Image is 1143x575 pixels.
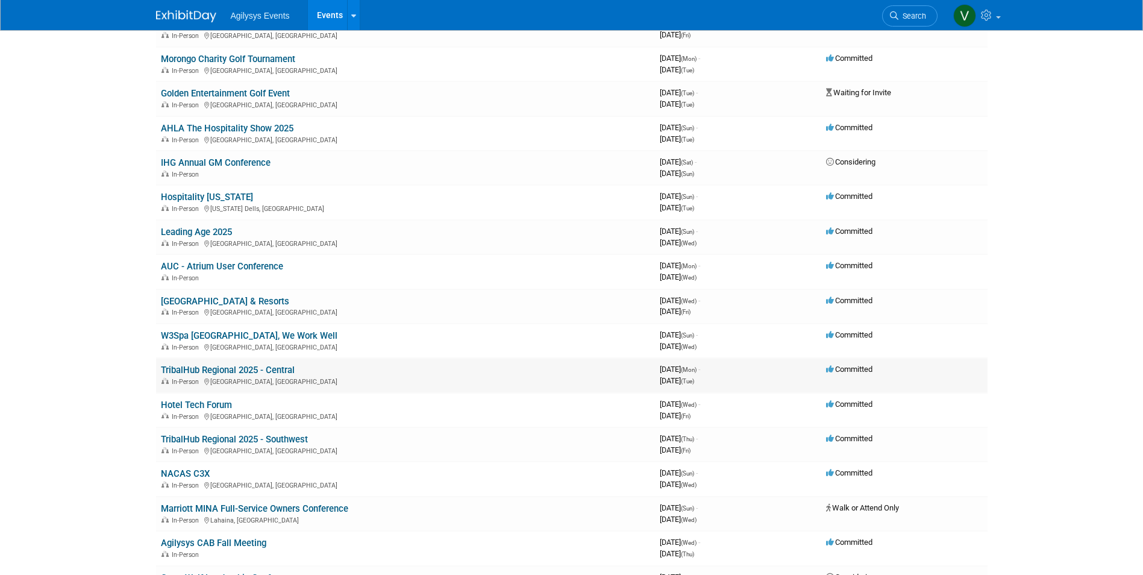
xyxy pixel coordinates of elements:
a: Golden Entertainment Golf Event [161,88,290,99]
span: Committed [826,538,872,547]
span: [DATE] [660,445,690,454]
a: IHG Annual GM Conference [161,157,271,168]
span: [DATE] [660,330,698,339]
span: In-Person [172,517,202,524]
span: In-Person [172,344,202,351]
span: [DATE] [660,272,697,281]
span: In-Person [172,136,202,144]
span: (Sun) [681,193,694,200]
img: In-Person Event [161,136,169,142]
span: Committed [826,365,872,374]
span: (Wed) [681,240,697,247]
span: [DATE] [660,480,697,489]
span: (Tue) [681,136,694,143]
img: In-Person Event [161,517,169,523]
a: Morongo Charity Golf Tournament [161,54,295,64]
a: Leading Age 2025 [161,227,232,237]
span: In-Person [172,551,202,559]
div: [GEOGRAPHIC_DATA], [GEOGRAPHIC_DATA] [161,480,650,489]
span: In-Person [172,274,202,282]
a: [GEOGRAPHIC_DATA] & Resorts [161,296,289,307]
span: [DATE] [660,238,697,247]
span: [DATE] [660,65,694,74]
span: Walk or Attend Only [826,503,899,512]
span: [DATE] [660,192,698,201]
span: [DATE] [660,503,698,512]
img: Victoria Telesco [953,4,976,27]
span: Committed [826,227,872,236]
a: Marriott MINA Full-Service Owners Conference [161,503,348,514]
span: [DATE] [660,157,697,166]
span: (Thu) [681,551,694,558]
span: - [698,261,700,270]
span: Waiting for Invite [826,88,891,97]
span: - [698,400,700,409]
span: (Wed) [681,401,697,408]
span: Committed [826,330,872,339]
span: (Tue) [681,101,694,108]
span: - [696,227,698,236]
span: (Sat) [681,159,693,166]
span: [DATE] [660,88,698,97]
span: (Sun) [681,505,694,512]
a: TribalHub Regional 2025 - Southwest [161,434,308,445]
span: [DATE] [660,296,700,305]
span: (Wed) [681,344,697,350]
img: In-Person Event [161,309,169,315]
div: [GEOGRAPHIC_DATA], [GEOGRAPHIC_DATA] [161,411,650,421]
div: [GEOGRAPHIC_DATA], [GEOGRAPHIC_DATA] [161,307,650,316]
span: [DATE] [660,203,694,212]
span: (Fri) [681,447,690,454]
span: [DATE] [660,307,690,316]
span: (Thu) [681,436,694,442]
span: (Wed) [681,482,697,488]
span: - [696,123,698,132]
span: (Fri) [681,309,690,315]
span: (Sun) [681,470,694,477]
span: [DATE] [660,30,690,39]
span: In-Person [172,413,202,421]
span: - [698,296,700,305]
span: (Fri) [681,32,690,39]
div: Lahaina, [GEOGRAPHIC_DATA] [161,515,650,524]
img: In-Person Event [161,344,169,350]
div: [GEOGRAPHIC_DATA], [GEOGRAPHIC_DATA] [161,445,650,455]
span: Committed [826,468,872,477]
div: [GEOGRAPHIC_DATA], [GEOGRAPHIC_DATA] [161,134,650,144]
span: [DATE] [660,342,697,351]
span: (Sun) [681,228,694,235]
span: (Tue) [681,67,694,74]
div: [GEOGRAPHIC_DATA], [GEOGRAPHIC_DATA] [161,30,650,40]
img: In-Person Event [161,447,169,453]
img: In-Person Event [161,171,169,177]
img: In-Person Event [161,67,169,73]
div: [US_STATE] Dells, [GEOGRAPHIC_DATA] [161,203,650,213]
span: - [695,157,697,166]
a: TribalHub Regional 2025 - Central [161,365,295,375]
span: - [698,538,700,547]
span: In-Person [172,205,202,213]
span: [DATE] [660,376,694,385]
span: (Wed) [681,517,697,523]
span: (Sun) [681,125,694,131]
span: [DATE] [660,123,698,132]
span: [DATE] [660,365,700,374]
div: [GEOGRAPHIC_DATA], [GEOGRAPHIC_DATA] [161,238,650,248]
span: - [696,468,698,477]
span: [DATE] [660,99,694,108]
span: In-Person [172,67,202,75]
span: [DATE] [660,538,700,547]
span: [DATE] [660,54,700,63]
span: - [698,365,700,374]
img: In-Person Event [161,205,169,211]
div: [GEOGRAPHIC_DATA], [GEOGRAPHIC_DATA] [161,376,650,386]
span: Search [898,11,926,20]
span: Committed [826,192,872,201]
img: In-Person Event [161,240,169,246]
a: W3Spa [GEOGRAPHIC_DATA], We Work Well [161,330,337,341]
a: Hotel Tech Forum [161,400,232,410]
span: Committed [826,400,872,409]
span: - [696,88,698,97]
span: (Tue) [681,205,694,212]
span: In-Person [172,378,202,386]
